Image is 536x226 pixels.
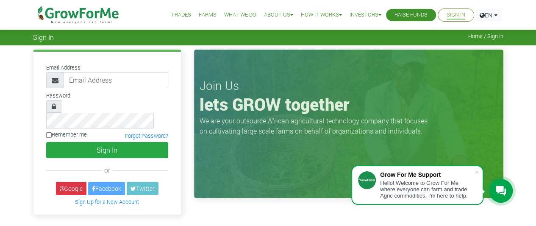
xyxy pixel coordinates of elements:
a: Google [56,182,86,195]
label: Password: [46,92,72,100]
a: Raise Funds [394,11,428,20]
label: Remember me [46,131,87,139]
h3: Join Us [200,78,498,93]
a: Farms [199,11,217,20]
h1: lets GROW together [200,94,498,114]
label: Email Address: [46,64,82,72]
a: How it Works [301,11,342,20]
div: Hello! Welcome to Grow For Me where everyone can farm and trade Agric commodities. I'm here to help. [380,180,474,199]
a: Sign Up for a New Account [75,198,139,205]
p: We are your outsource African agricultural technology company that focuses on cultivating large s... [200,116,433,136]
a: Sign In [447,11,465,20]
span: Home / Sign In [468,33,503,39]
a: Forgot Password? [125,133,168,140]
div: or [46,165,168,175]
span: Sign In [33,33,54,41]
a: EN [476,8,501,22]
input: Email Address [64,72,168,88]
a: What We Do [224,11,256,20]
div: Grow For Me Support [380,171,474,178]
a: Trades [171,11,191,20]
input: Remember me [46,132,52,138]
a: About Us [264,11,293,20]
button: Sign In [46,142,168,158]
a: Investors [350,11,381,20]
